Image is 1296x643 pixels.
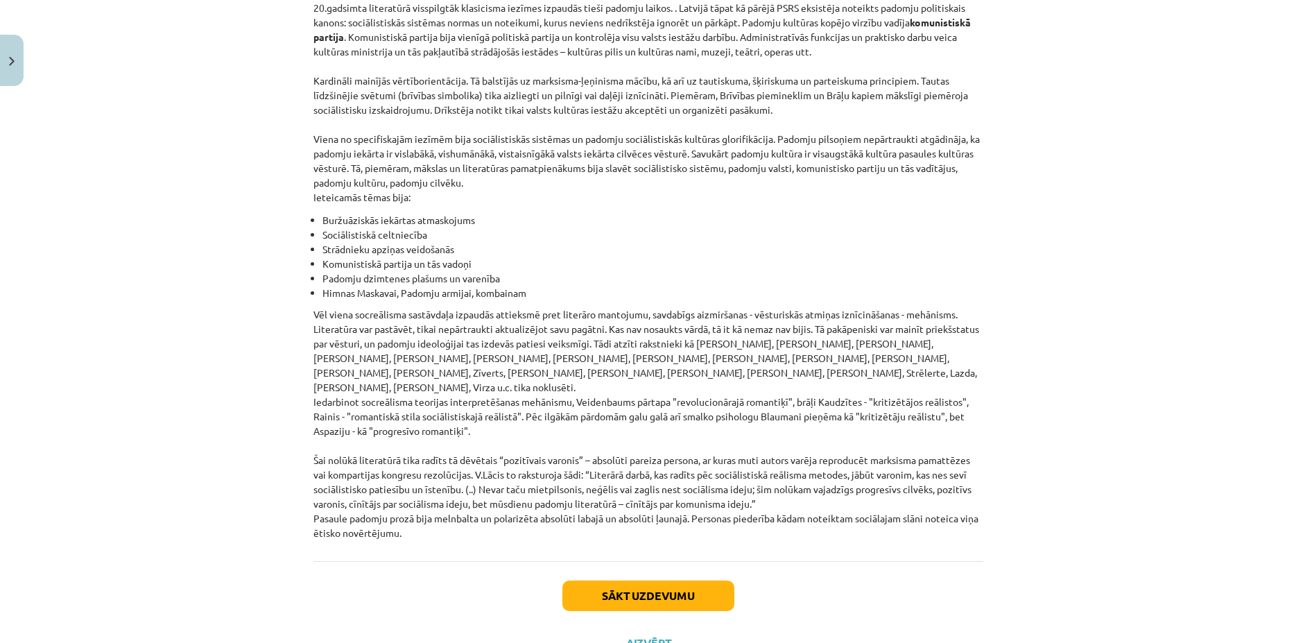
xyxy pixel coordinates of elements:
li: Sociālistiskā celtniecība [322,228,983,242]
li: Buržuāziskās iekārtas atmaskojums [322,213,983,228]
img: icon-close-lesson-0947bae3869378f0d4975bcd49f059093ad1ed9edebbc8119c70593378902aed.svg [9,57,15,66]
p: 20.gadsimta literatūrā visspilgtāk klasicisma iezīmes izpaudās tieši padomju laikos. . Latvijā tā... [313,1,983,205]
li: Strādnieku apziņas veidošanās [322,242,983,257]
li: Himnas Maskavai, Padomju armijai, kombainam [322,286,983,300]
li: Padomju dzimtenes plašums un varenība [322,271,983,286]
button: Sākt uzdevumu [562,581,734,611]
li: Komunistiskā partija un tās vadoņi [322,257,983,271]
strong: komunistiskā partija [313,16,971,43]
p: Vēl viena socreālisma sastāvdaļa izpaudās attieksmē pret literāro mantojumu, savdabīgs aizmiršana... [313,307,983,540]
